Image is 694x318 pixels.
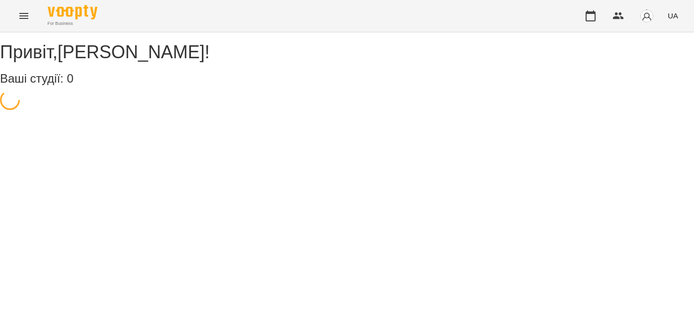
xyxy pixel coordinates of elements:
[48,5,97,19] img: Voopty Logo
[67,72,73,85] span: 0
[668,10,678,21] span: UA
[48,20,97,27] span: For Business
[640,9,654,23] img: avatar_s.png
[12,4,36,28] button: Menu
[664,6,682,25] button: UA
